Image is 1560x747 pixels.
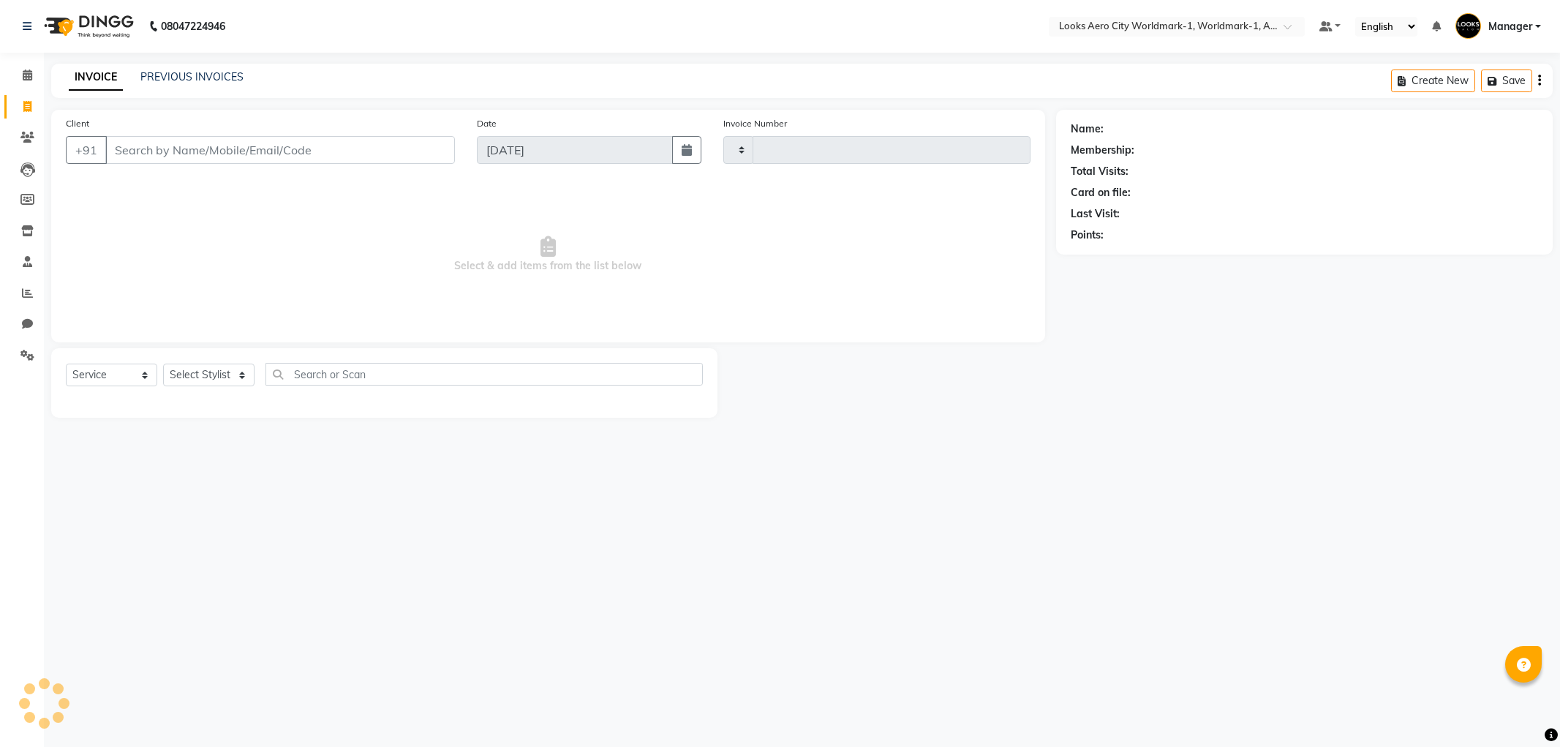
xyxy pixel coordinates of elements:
button: +91 [66,136,107,164]
button: Save [1481,70,1532,92]
button: Create New [1391,70,1475,92]
iframe: chat widget [1499,688,1545,732]
label: Date [477,117,497,130]
label: Invoice Number [723,117,787,130]
div: Card on file: [1071,185,1131,200]
span: Manager [1488,19,1532,34]
img: logo [37,6,137,47]
img: Manager [1455,13,1481,39]
div: Name: [1071,121,1104,137]
input: Search by Name/Mobile/Email/Code [105,136,455,164]
div: Last Visit: [1071,206,1120,222]
a: PREVIOUS INVOICES [140,70,244,83]
input: Search or Scan [265,363,703,386]
div: Membership: [1071,143,1134,158]
div: Points: [1071,228,1104,243]
span: Select & add items from the list below [66,181,1030,328]
label: Client [66,117,89,130]
a: INVOICE [69,64,123,91]
div: Total Visits: [1071,164,1128,179]
b: 08047224946 [161,6,225,47]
